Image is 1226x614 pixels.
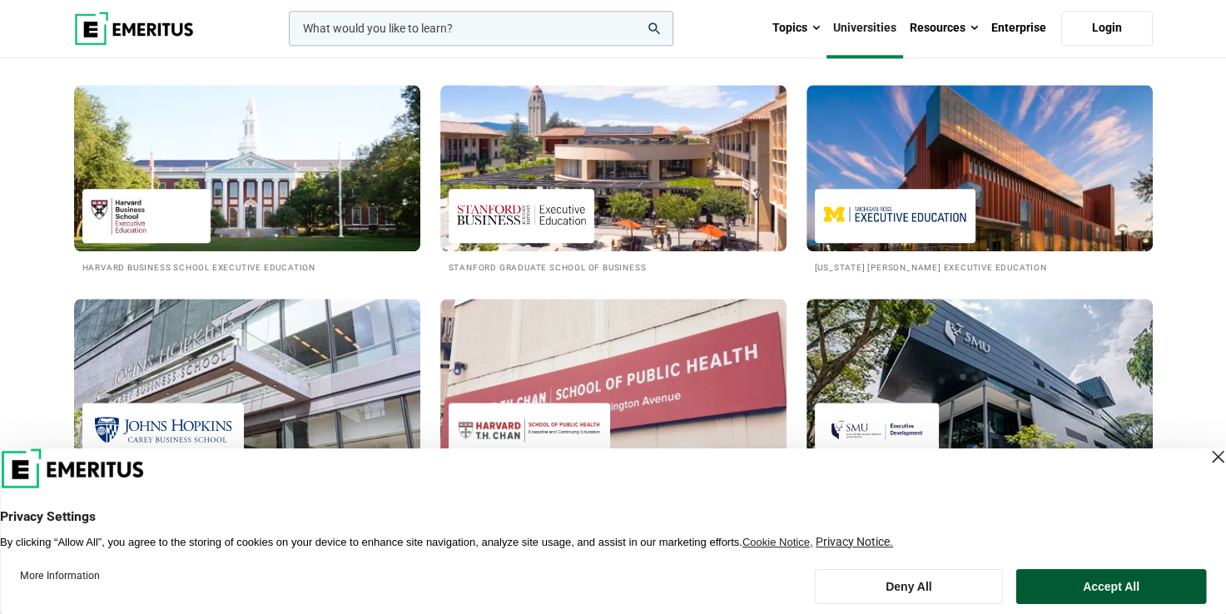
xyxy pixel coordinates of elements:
a: Universities We Work With Michigan Ross Executive Education [US_STATE] [PERSON_NAME] Executive Ed... [807,85,1153,274]
img: Universities We Work With [440,85,787,251]
a: Login [1061,11,1153,46]
img: Johns Hopkins Carey Business School Executive Education [91,411,236,448]
img: Universities We Work With [74,85,420,251]
a: Universities We Work With Harvard T.H. Chan School of Public Health Harvard [PERSON_NAME] School ... [440,299,787,488]
a: Universities We Work With Johns Hopkins Carey Business School Executive Education [PERSON_NAME] B... [74,299,420,488]
h2: [US_STATE] [PERSON_NAME] Executive Education [815,260,1144,274]
a: Universities We Work With Harvard Business School Executive Education Harvard Business School Exe... [74,85,420,274]
a: Universities We Work With Stanford Graduate School of Business Stanford Graduate School of Business [440,85,787,274]
img: Universities We Work With [807,299,1153,465]
img: Michigan Ross Executive Education [823,197,968,235]
img: Harvard T.H. Chan School of Public Health [457,411,602,448]
img: Singapore Management University [823,411,931,448]
h2: Stanford Graduate School of Business [449,260,778,274]
img: Universities We Work With [807,85,1153,251]
h2: Harvard Business School Executive Education [82,260,412,274]
img: Harvard Business School Executive Education [91,197,202,235]
img: Universities We Work With [440,299,787,465]
img: Stanford Graduate School of Business [457,197,586,235]
input: woocommerce-product-search-field-0 [289,11,673,46]
a: Universities We Work With Singapore Management University Singapore Management University [807,299,1153,488]
img: Universities We Work With [74,299,420,465]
